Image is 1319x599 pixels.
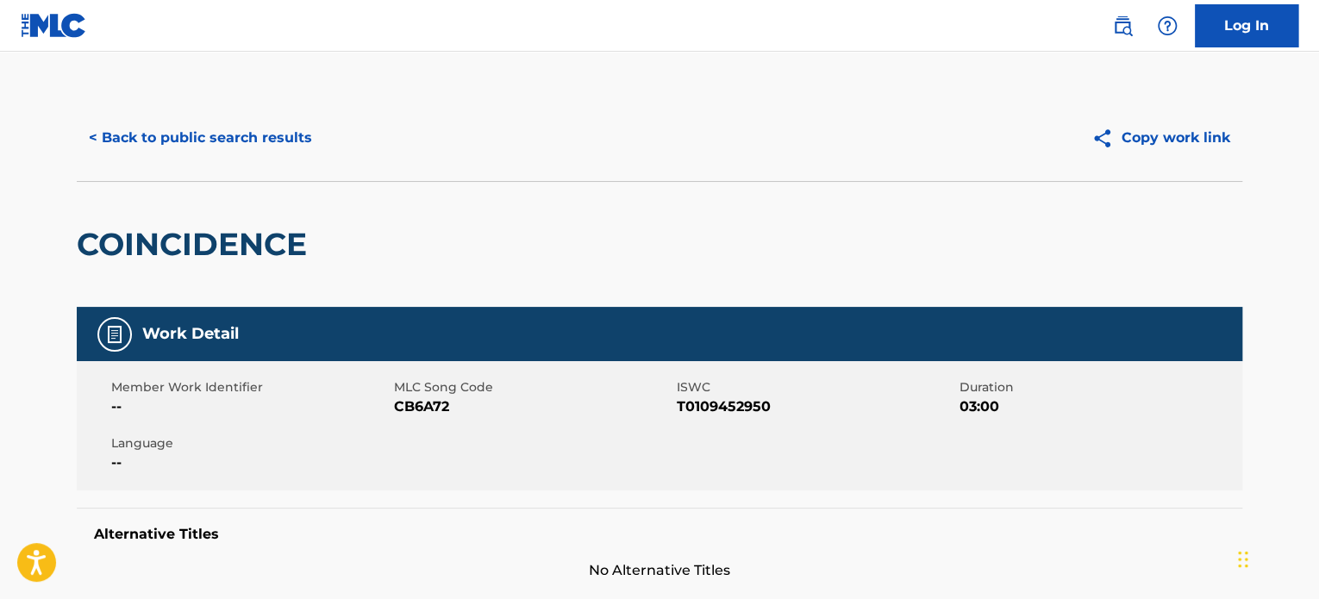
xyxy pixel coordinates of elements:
span: No Alternative Titles [77,560,1242,581]
span: CB6A72 [394,396,672,417]
div: Help [1150,9,1185,43]
span: T0109452950 [677,396,955,417]
img: Work Detail [104,324,125,345]
span: Language [111,434,390,452]
h5: Alternative Titles [94,526,1225,543]
img: MLC Logo [21,13,87,38]
img: search [1112,16,1133,36]
span: ISWC [677,378,955,396]
button: < Back to public search results [77,116,324,159]
span: -- [111,452,390,473]
span: MLC Song Code [394,378,672,396]
a: Public Search [1105,9,1140,43]
span: Duration [960,378,1238,396]
h2: COINCIDENCE [77,225,316,264]
img: Copy work link [1091,128,1122,149]
button: Copy work link [1079,116,1242,159]
div: Drag [1238,533,1248,585]
iframe: Chat Widget [1233,516,1319,599]
span: 03:00 [960,396,1238,417]
a: Log In [1195,4,1298,47]
h5: Work Detail [142,324,239,344]
span: -- [111,396,390,417]
img: help [1157,16,1178,36]
span: Member Work Identifier [111,378,390,396]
